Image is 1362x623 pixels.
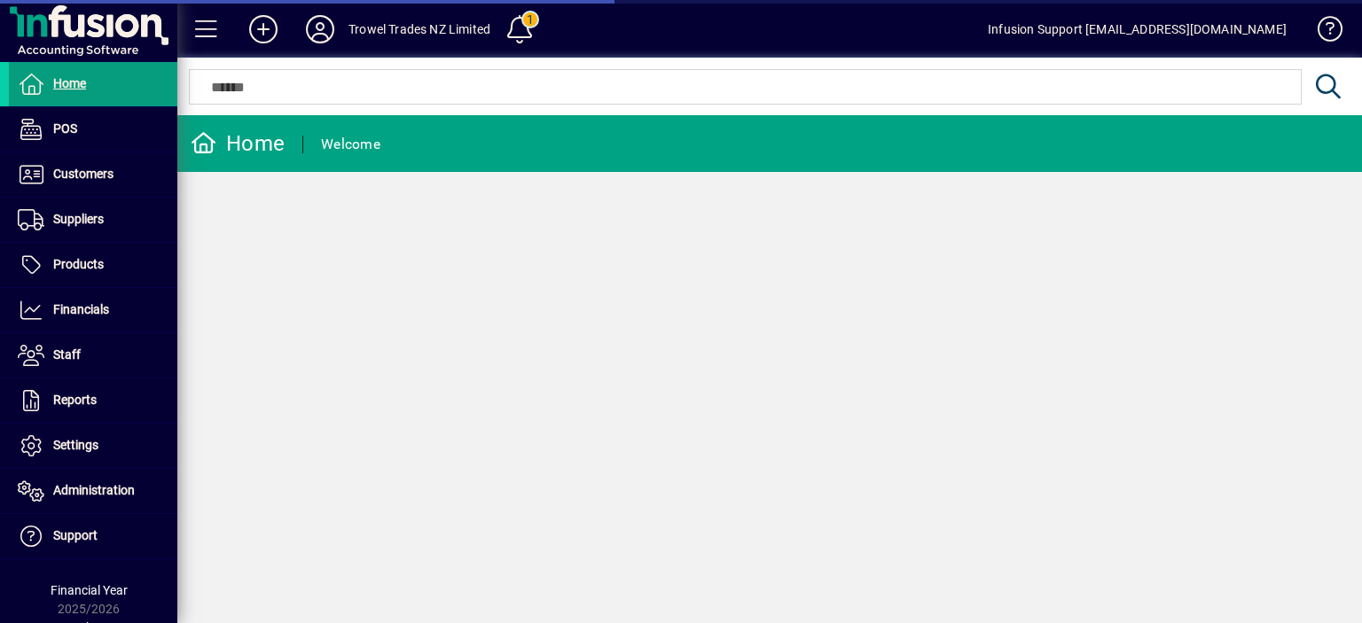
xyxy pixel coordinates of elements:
[292,13,348,45] button: Profile
[9,152,177,197] a: Customers
[53,257,104,271] span: Products
[53,121,77,136] span: POS
[53,167,113,181] span: Customers
[321,130,380,159] div: Welcome
[53,302,109,316] span: Financials
[9,424,177,468] a: Settings
[9,198,177,242] a: Suppliers
[348,15,490,43] div: Trowel Trades NZ Limited
[53,347,81,362] span: Staff
[53,212,104,226] span: Suppliers
[53,528,98,542] span: Support
[9,378,177,423] a: Reports
[53,393,97,407] span: Reports
[1304,4,1340,61] a: Knowledge Base
[191,129,285,158] div: Home
[51,583,128,597] span: Financial Year
[53,76,86,90] span: Home
[9,333,177,378] a: Staff
[53,483,135,497] span: Administration
[9,288,177,332] a: Financials
[9,107,177,152] a: POS
[9,243,177,287] a: Products
[988,15,1287,43] div: Infusion Support [EMAIL_ADDRESS][DOMAIN_NAME]
[9,514,177,558] a: Support
[53,438,98,452] span: Settings
[235,13,292,45] button: Add
[9,469,177,513] a: Administration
